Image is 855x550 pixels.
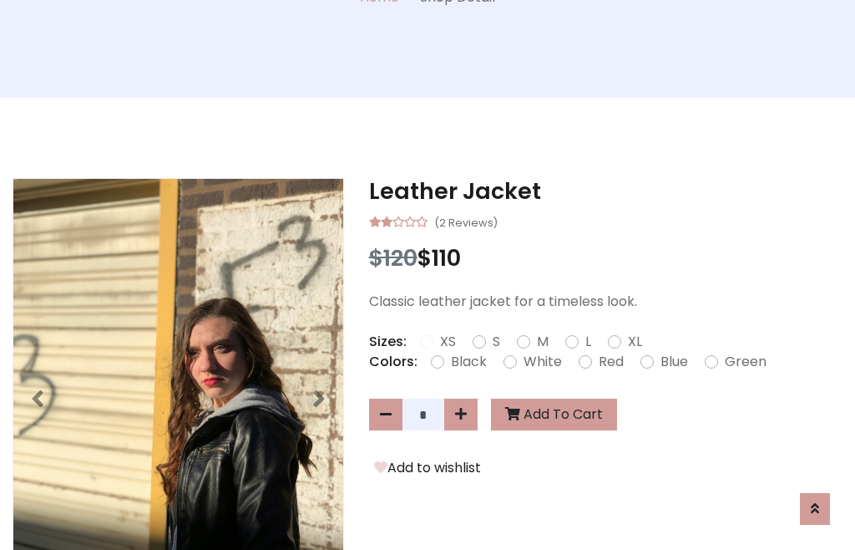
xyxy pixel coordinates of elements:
h3: Leather Jacket [369,178,842,205]
button: Add To Cart [491,399,617,430]
p: Colors: [369,352,417,372]
label: XL [628,332,642,352]
label: M [537,332,549,352]
label: L [585,332,591,352]
label: Black [451,352,487,372]
p: Sizes: [369,332,407,352]
button: Add to wishlist [369,457,486,479]
label: Blue [660,352,688,372]
h3: $ [369,245,842,272]
label: XS [440,332,456,352]
span: $120 [369,242,417,273]
small: (2 Reviews) [434,211,498,232]
span: 110 [432,242,461,273]
label: S [493,332,500,352]
label: Green [725,352,766,372]
label: Red [599,352,624,372]
p: Classic leather jacket for a timeless look. [369,292,842,312]
label: White [524,352,562,372]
